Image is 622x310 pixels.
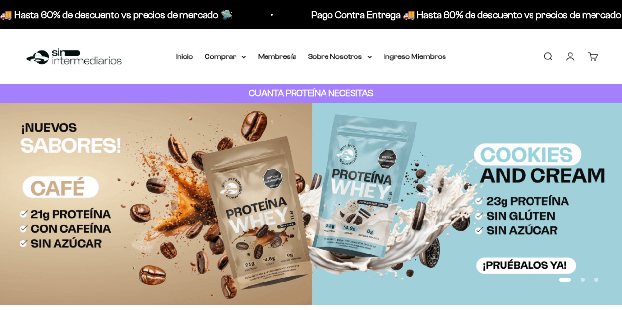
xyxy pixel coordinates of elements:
[249,88,373,98] strong: CUANTA PROTEÍNA NECESITAS
[205,50,246,63] summary: Comprar
[308,50,372,63] summary: Sobre Nosotros
[258,52,296,60] a: Membresía
[176,52,193,60] a: Inicio
[384,52,446,60] a: Ingreso Miembros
